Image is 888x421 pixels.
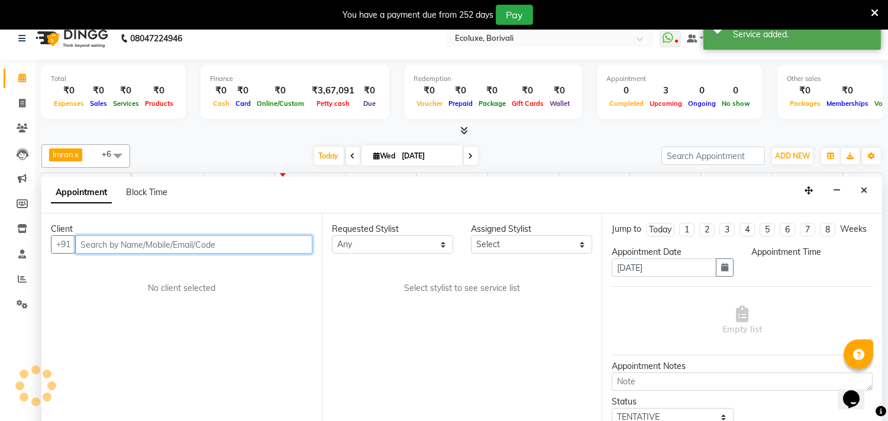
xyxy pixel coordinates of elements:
img: logo [30,22,111,55]
div: 3 [647,84,685,98]
span: Upcoming [647,99,685,108]
div: ₹0 [476,84,509,98]
div: ₹0 [824,84,871,98]
a: x [73,150,79,159]
div: ₹0 [445,84,476,98]
button: Close [855,182,873,200]
li: 1 [679,223,695,237]
span: Ongoing [685,99,719,108]
span: Select stylist to see service list [404,282,520,294]
span: Wallet [547,99,573,108]
div: Appointment Date [612,246,733,258]
div: Finance [210,74,380,84]
span: Prepaid [445,99,476,108]
div: Client [51,223,312,235]
span: +6 [102,149,120,158]
div: Total [51,74,176,84]
li: 2 [699,223,715,237]
a: 12:00 PM [346,176,388,193]
div: ₹3,67,091 [307,84,359,98]
span: Services [110,99,142,108]
div: You have a payment due from 252 days [343,9,493,21]
div: Today [649,224,671,236]
div: ₹0 [142,84,176,98]
a: 10:00 AM [204,176,247,193]
a: 2:00 PM [488,176,525,193]
div: ₹0 [110,84,142,98]
div: Jump to [612,223,641,235]
div: ₹0 [87,84,110,98]
span: ADD NEW [775,151,810,160]
span: Voucher [414,99,445,108]
span: Cash [210,99,233,108]
span: Expenses [51,99,87,108]
div: 0 [685,84,719,98]
span: Today [314,147,344,165]
span: Block Time [126,187,167,197]
button: ADD NEW [772,148,813,164]
div: 0 [719,84,753,98]
span: Online/Custom [254,99,307,108]
a: 3:00 PM [559,176,596,193]
div: Redemption [414,74,573,84]
div: Appointment [606,74,753,84]
div: Requested Stylist [332,223,453,235]
div: ₹0 [51,84,87,98]
input: Search Appointment [661,147,765,165]
div: ₹0 [233,84,254,98]
input: yyyy-mm-dd [612,258,716,277]
li: 3 [719,223,735,237]
span: Sales [87,99,110,108]
div: ₹0 [509,84,547,98]
b: 08047224946 [130,22,182,55]
li: 8 [820,223,835,237]
button: Pay [496,5,533,25]
span: Memberships [824,99,871,108]
div: Assigned Stylist [471,223,592,235]
iframe: chat widget [838,374,876,409]
a: 1:00 PM [417,176,454,193]
span: Wed [371,151,399,160]
div: Appointment Notes [612,360,873,373]
div: 0 [606,84,647,98]
span: Gift Cards [509,99,547,108]
a: 7:00 PM [843,176,880,193]
span: No show [719,99,753,108]
li: 4 [740,223,755,237]
span: Imran [53,150,73,159]
div: ₹0 [359,84,380,98]
div: Appointment Time [751,246,873,258]
span: Completed [606,99,647,108]
span: Empty list [722,306,762,336]
span: Packages [787,99,824,108]
a: 4:00 PM [630,176,667,193]
li: 5 [760,223,775,237]
span: Appointment [51,182,112,203]
span: Card [233,99,254,108]
li: 7 [800,223,815,237]
div: Weeks [840,223,867,235]
div: Service added. [733,28,872,41]
input: 2025-09-03 [399,147,458,165]
span: Due [360,99,379,108]
div: No client selected [79,282,284,294]
a: 9:00 AM [133,176,170,193]
button: +91 [51,235,76,254]
a: 6:00 PM [772,176,809,193]
div: ₹0 [210,84,233,98]
li: 6 [780,223,795,237]
div: ₹0 [547,84,573,98]
a: 11:00 AM [275,176,318,193]
div: ₹0 [254,84,307,98]
div: ₹0 [414,84,445,98]
a: 5:00 PM [701,176,738,193]
span: Products [142,99,176,108]
div: Status [612,396,733,408]
span: Package [476,99,509,108]
span: Petty cash [314,99,353,108]
input: Search by Name/Mobile/Email/Code [75,235,312,254]
div: ₹0 [787,84,824,98]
